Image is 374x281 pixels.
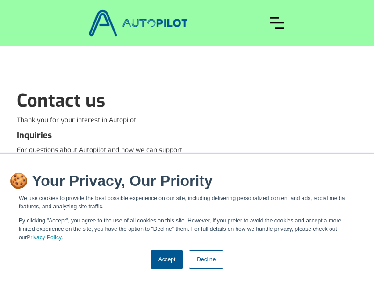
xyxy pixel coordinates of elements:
p: For questions about Autopilot and how we can support you, please contact us using the contact for... [17,146,182,174]
a: Privacy Policy [27,234,61,241]
p: We use cookies to provide the best possible experience on our site, including delivering personal... [19,194,355,211]
a: Accept [151,250,184,269]
p: By clicking "Accept", you agree to the use of all cookies on this site. However, if you prefer to... [19,216,355,242]
h2: 🍪 Your Privacy, Our Priority [9,172,365,189]
h1: Contact us [17,90,182,111]
h4: Inquiries [17,130,182,141]
p: Thank you for your interest in Autopilot! [17,116,182,125]
div: menu [262,9,293,37]
a: Decline [189,250,223,269]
